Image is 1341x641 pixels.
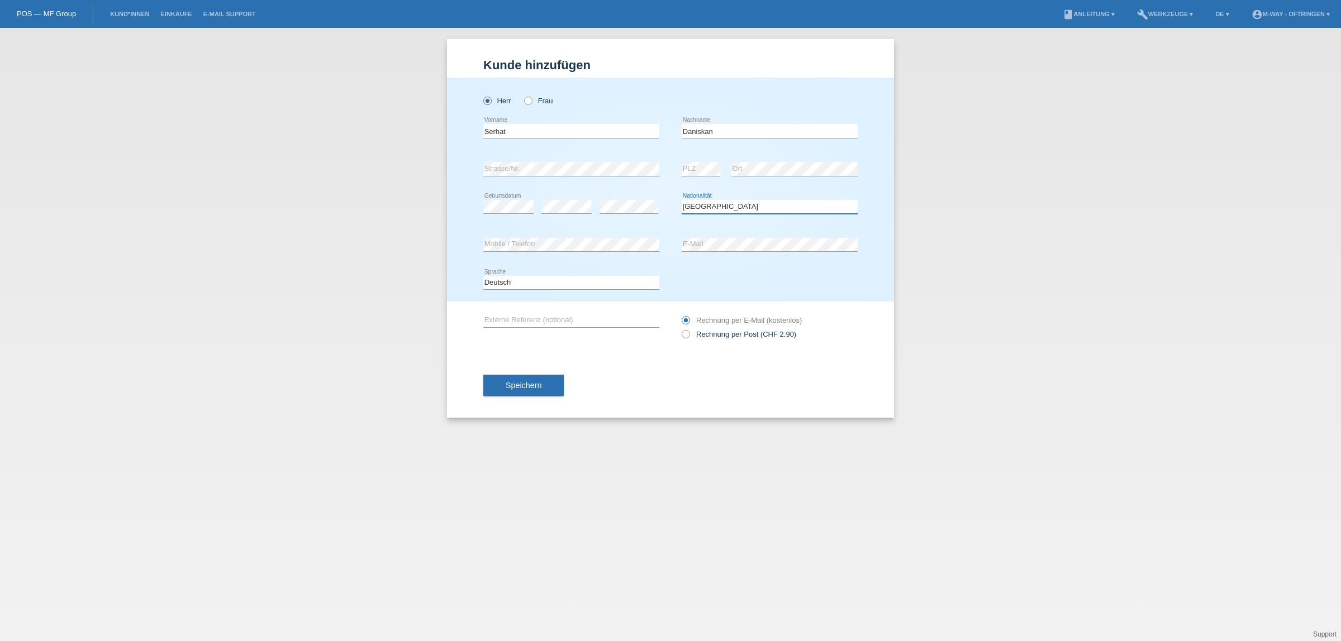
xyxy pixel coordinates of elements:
[524,97,531,104] input: Frau
[1063,9,1074,20] i: book
[483,97,491,104] input: Herr
[155,11,197,17] a: Einkäufe
[524,97,553,105] label: Frau
[1137,9,1148,20] i: build
[682,316,689,330] input: Rechnung per E-Mail (kostenlos)
[682,316,802,324] label: Rechnung per E-Mail (kostenlos)
[1131,11,1199,17] a: buildWerkzeuge ▾
[1057,11,1120,17] a: bookAnleitung ▾
[1313,630,1337,638] a: Support
[1210,11,1234,17] a: DE ▾
[104,11,155,17] a: Kund*innen
[682,330,689,344] input: Rechnung per Post (CHF 2.90)
[483,375,564,396] button: Speichern
[506,381,541,390] span: Speichern
[17,9,76,18] a: POS — MF Group
[682,330,796,338] label: Rechnung per Post (CHF 2.90)
[483,58,858,72] h1: Kunde hinzufügen
[483,97,511,105] label: Herr
[1246,11,1335,17] a: account_circlem-way - Oftringen ▾
[198,11,261,17] a: E-Mail Support
[1252,9,1263,20] i: account_circle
